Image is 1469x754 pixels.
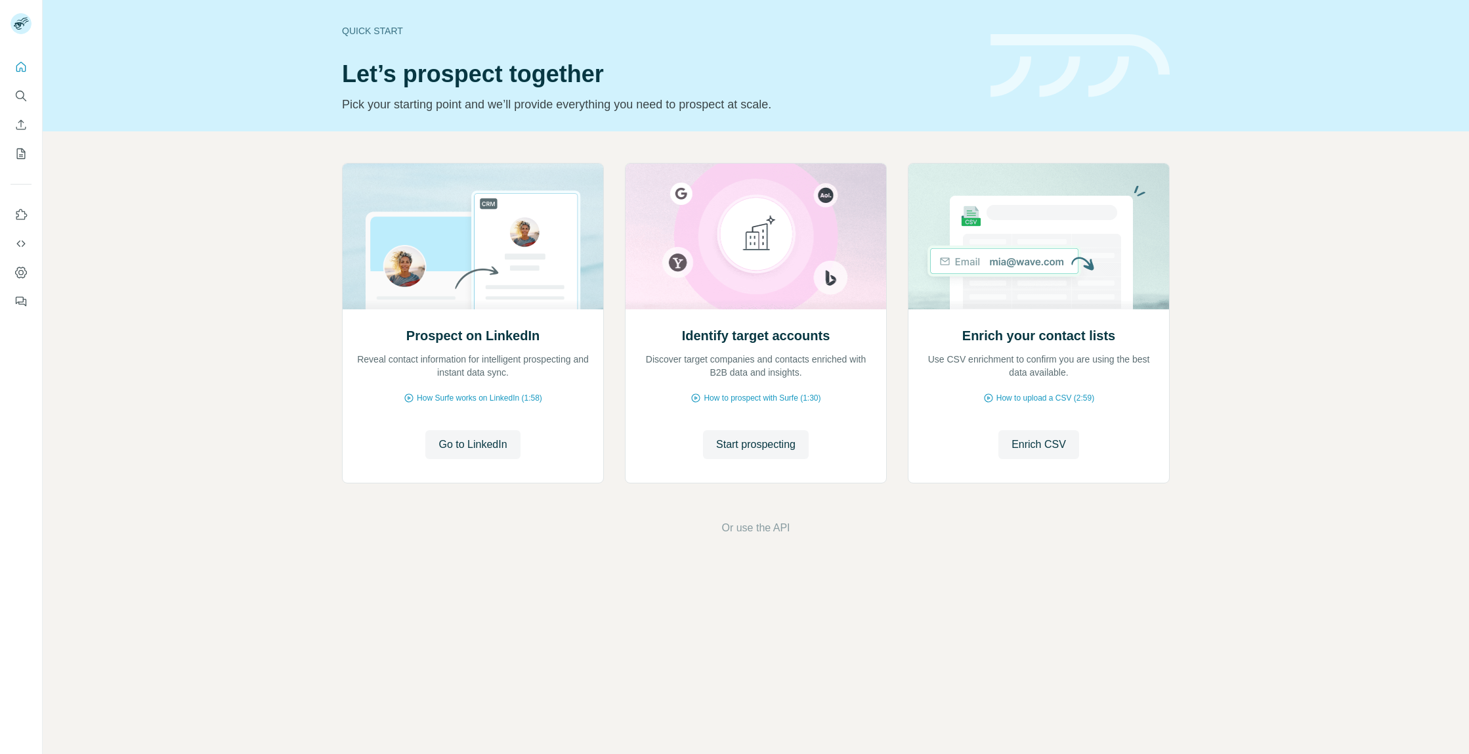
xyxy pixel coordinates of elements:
span: Start prospecting [716,437,796,453]
button: Go to LinkedIn [425,430,520,459]
button: Feedback [11,290,32,313]
div: Quick start [342,24,975,37]
p: Reveal contact information for intelligent prospecting and instant data sync. [356,353,590,379]
h1: Let’s prospect together [342,61,975,87]
button: My lists [11,142,32,166]
h2: Prospect on LinkedIn [406,326,540,345]
button: Enrich CSV [998,430,1079,459]
h2: Enrich your contact lists [962,326,1115,345]
span: How Surfe works on LinkedIn (1:58) [417,392,542,404]
p: Pick your starting point and we’ll provide everything you need to prospect at scale. [342,95,975,114]
button: Quick start [11,55,32,79]
img: Identify target accounts [625,164,887,309]
img: banner [990,34,1170,98]
button: Enrich CSV [11,113,32,137]
button: Start prospecting [703,430,809,459]
span: Go to LinkedIn [438,437,507,453]
img: Enrich your contact lists [908,164,1170,309]
button: Search [11,84,32,108]
h2: Identify target accounts [682,326,830,345]
button: Dashboard [11,261,32,284]
span: Enrich CSV [1011,437,1066,453]
span: How to prospect with Surfe (1:30) [704,392,820,404]
span: How to upload a CSV (2:59) [996,392,1094,404]
p: Discover target companies and contacts enriched with B2B data and insights. [639,353,873,379]
button: Or use the API [721,520,790,536]
button: Use Surfe API [11,232,32,255]
button: Use Surfe on LinkedIn [11,203,32,227]
p: Use CSV enrichment to confirm you are using the best data available. [922,353,1156,379]
img: Prospect on LinkedIn [342,164,604,309]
